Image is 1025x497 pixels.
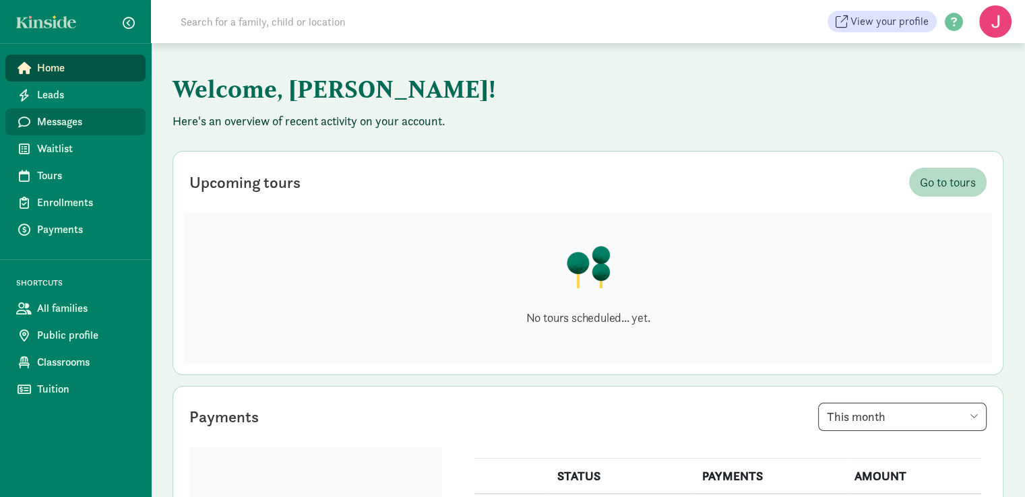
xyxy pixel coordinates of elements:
[37,141,135,157] span: Waitlist
[173,8,551,35] input: Search for a family, child or location
[5,349,146,376] a: Classrooms
[37,168,135,184] span: Tours
[37,114,135,130] span: Messages
[5,81,146,108] a: Leads
[526,310,650,326] p: No tours scheduled... yet.
[37,381,135,397] span: Tuition
[189,405,259,429] div: Payments
[828,11,937,32] a: View your profile
[850,13,929,30] span: View your profile
[37,195,135,211] span: Enrollments
[37,87,135,103] span: Leads
[5,189,146,216] a: Enrollments
[37,354,135,370] span: Classrooms
[920,173,976,191] span: Go to tours
[5,135,146,162] a: Waitlist
[173,113,1003,129] p: Here's an overview of recent activity on your account.
[37,222,135,238] span: Payments
[5,295,146,322] a: All families
[5,55,146,81] a: Home
[549,459,693,494] th: STATUS
[909,168,987,197] a: Go to tours
[37,327,135,343] span: Public profile
[173,65,840,113] h1: Welcome, [PERSON_NAME]!
[5,322,146,349] a: Public profile
[5,216,146,243] a: Payments
[189,170,301,195] div: Upcoming tours
[5,376,146,403] a: Tuition
[5,108,146,135] a: Messages
[37,300,135,317] span: All families
[37,60,135,76] span: Home
[846,459,981,494] th: AMOUNT
[565,245,611,288] img: illustration-trees.png
[693,459,846,494] th: PAYMENTS
[958,432,1025,497] iframe: Chat Widget
[5,162,146,189] a: Tours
